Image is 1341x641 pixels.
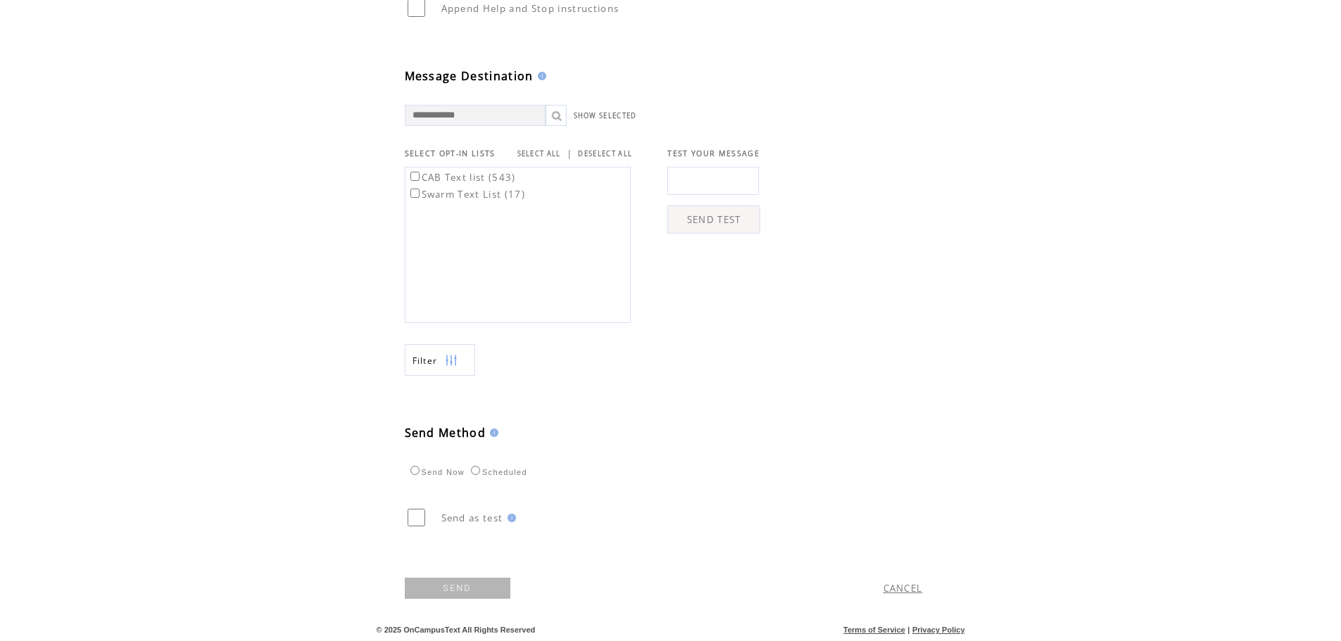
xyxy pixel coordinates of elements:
label: Swarm Text List (17) [408,188,526,201]
input: Swarm Text List (17) [410,189,420,198]
label: Scheduled [467,468,527,476]
img: filters.png [445,345,458,376]
input: Send Now [410,466,420,475]
a: SHOW SELECTED [574,111,637,120]
a: CANCEL [883,582,923,595]
a: SEND [405,578,510,599]
a: SELECT ALL [517,149,561,158]
a: Terms of Service [843,626,905,634]
label: Send Now [407,468,465,476]
a: DESELECT ALL [578,149,632,158]
span: Show filters [413,355,438,367]
span: | [567,147,572,160]
span: TEST YOUR MESSAGE [667,148,760,158]
span: Message Destination [405,68,534,84]
span: Send as test [441,512,503,524]
input: Scheduled [471,466,480,475]
span: Append Help and Stop instructions [441,2,619,15]
span: Send Method [405,425,486,440]
img: help.gif [503,514,516,522]
a: SEND TEST [667,205,760,234]
img: help.gif [486,429,498,437]
label: CAB Text list (543) [408,171,516,184]
a: Filter [405,344,475,376]
a: Privacy Policy [912,626,965,634]
img: help.gif [534,72,546,80]
span: SELECT OPT-IN LISTS [405,148,496,158]
span: © 2025 OnCampusText All Rights Reserved [377,626,536,634]
input: CAB Text list (543) [410,172,420,181]
span: | [907,626,909,634]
